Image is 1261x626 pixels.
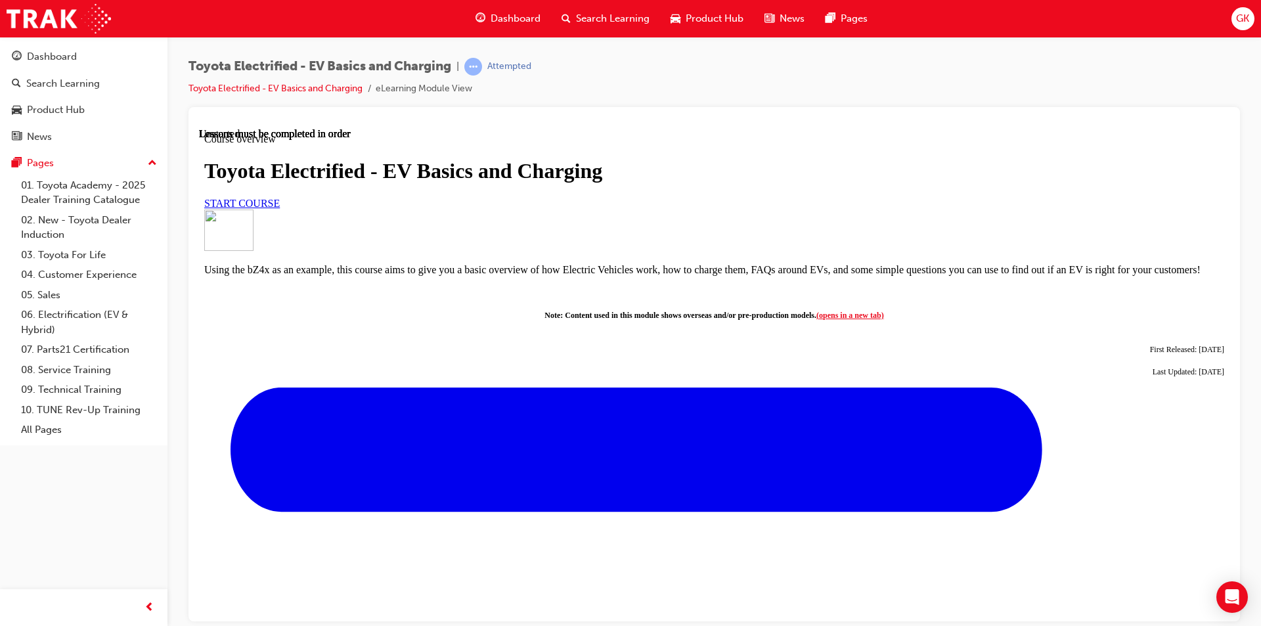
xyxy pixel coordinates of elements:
[1216,581,1248,613] div: Open Intercom Messenger
[16,400,162,420] a: 10. TUNE Rev-Up Training
[5,72,162,96] a: Search Learning
[671,11,680,27] span: car-icon
[754,5,815,32] a: news-iconNews
[345,183,684,192] span: Note: Content used in this module shows overseas and/or pre-production models.
[27,49,77,64] div: Dashboard
[5,151,162,175] button: Pages
[465,5,551,32] a: guage-iconDashboard
[26,76,100,91] div: Search Learning
[7,4,111,34] img: Trak
[16,265,162,285] a: 04. Customer Experience
[5,98,162,122] a: Product Hub
[188,83,363,94] a: Toyota Electrified - EV Basics and Charging
[1236,11,1249,26] span: GK
[951,217,1025,226] span: First Released: [DATE]
[1231,7,1254,30] button: GK
[576,11,650,26] span: Search Learning
[27,129,52,145] div: News
[16,245,162,265] a: 03. Toyota For Life
[562,11,571,27] span: search-icon
[476,11,485,27] span: guage-icon
[551,5,660,32] a: search-iconSearch Learning
[491,11,541,26] span: Dashboard
[617,183,685,192] a: (opens in a new tab)
[148,155,157,172] span: up-icon
[144,600,154,616] span: prev-icon
[12,78,21,90] span: search-icon
[376,81,472,97] li: eLearning Module View
[780,11,805,26] span: News
[464,58,482,76] span: learningRecordVerb_ATTEMPT-icon
[12,131,22,143] span: news-icon
[12,51,22,63] span: guage-icon
[16,305,162,340] a: 06. Electrification (EV & Hybrid)
[16,360,162,380] a: 08. Service Training
[27,102,85,118] div: Product Hub
[16,210,162,245] a: 02. New - Toyota Dealer Induction
[660,5,754,32] a: car-iconProduct Hub
[841,11,868,26] span: Pages
[16,285,162,305] a: 05. Sales
[16,420,162,440] a: All Pages
[764,11,774,27] span: news-icon
[954,239,1025,248] span: Last Updated: [DATE]
[5,70,81,81] a: START COURSE
[188,59,451,74] span: Toyota Electrified - EV Basics and Charging
[487,60,531,73] div: Attempted
[5,45,162,69] a: Dashboard
[27,156,54,171] div: Pages
[5,136,1025,148] p: Using the bZ4x as an example, this course aims to give you a basic overview of how Electric Vehic...
[12,158,22,169] span: pages-icon
[686,11,743,26] span: Product Hub
[12,104,22,116] span: car-icon
[16,175,162,210] a: 01. Toyota Academy - 2025 Dealer Training Catalogue
[16,340,162,360] a: 07. Parts21 Certification
[5,42,162,151] button: DashboardSearch LearningProduct HubNews
[16,380,162,400] a: 09. Technical Training
[5,125,162,149] a: News
[826,11,835,27] span: pages-icon
[5,31,1025,55] h1: Toyota Electrified - EV Basics and Charging
[456,59,459,74] span: |
[815,5,878,32] a: pages-iconPages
